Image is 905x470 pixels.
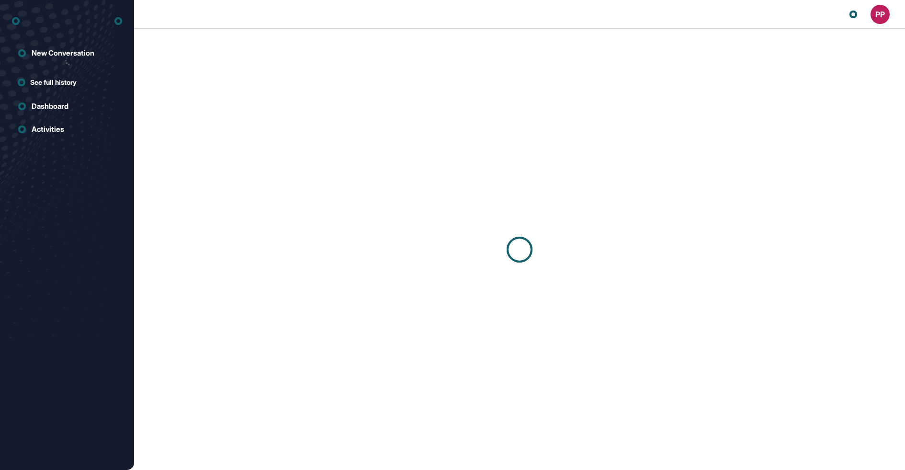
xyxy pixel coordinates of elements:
[30,77,77,87] span: See full history
[32,49,94,57] div: New Conversation
[12,120,122,139] a: Activities
[12,44,122,63] a: New Conversation
[32,102,68,111] div: Dashboard
[18,77,122,87] a: See full history
[32,125,64,134] div: Activities
[12,97,122,116] a: Dashboard
[871,5,890,24] button: PP
[12,13,20,29] div: entrapeer-logo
